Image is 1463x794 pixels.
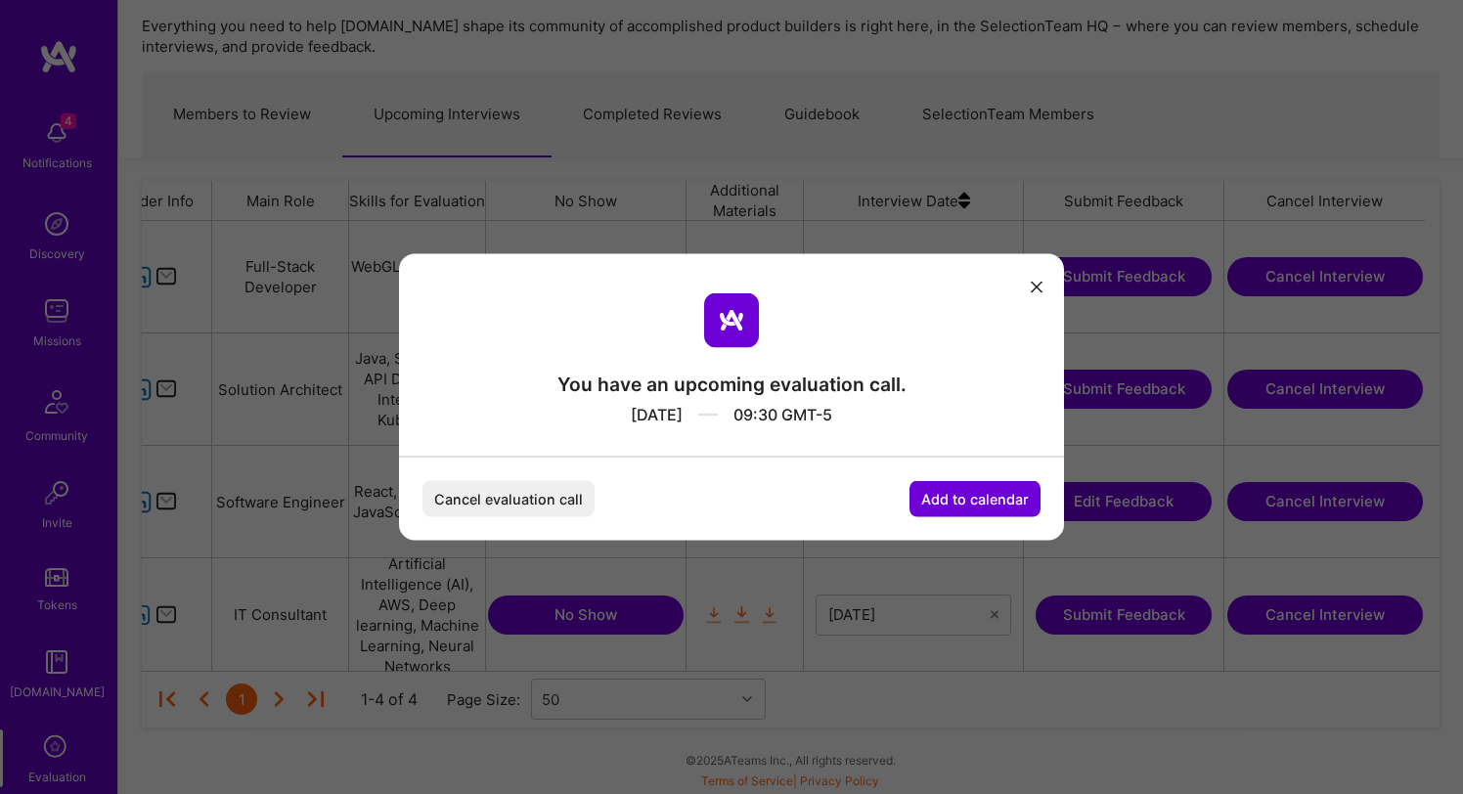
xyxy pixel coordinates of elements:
[399,254,1064,541] div: modal
[704,293,759,348] img: aTeam logo
[557,397,907,425] div: [DATE] 09:30 GMT-5
[557,372,907,397] div: You have an upcoming evaluation call.
[909,481,1041,517] button: Add to calendar
[1031,281,1042,292] i: icon Close
[422,481,595,517] button: Cancel evaluation call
